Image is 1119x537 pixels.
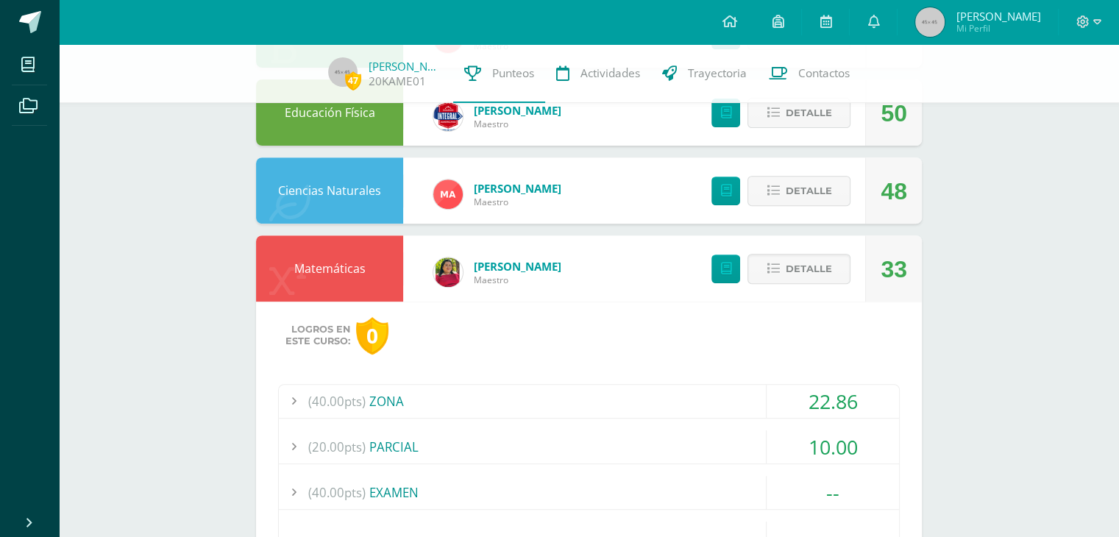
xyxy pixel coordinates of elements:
div: Educación Física [256,79,403,146]
button: Detalle [747,176,850,206]
a: 20KAME01 [369,74,426,89]
span: Detalle [785,99,831,127]
span: Actividades [580,65,640,81]
span: Mi Perfil [956,22,1040,35]
span: 47 [345,71,361,90]
a: Contactos [758,44,861,103]
span: (40.00pts) [308,476,366,509]
span: Logros en este curso: [285,324,350,347]
img: 108c8a44a271f46b5ad24afd57cb8b7d.png [433,257,463,287]
div: 50 [881,80,907,146]
span: Maestro [474,196,561,208]
span: Maestro [474,274,561,286]
div: 0 [356,317,388,355]
span: [PERSON_NAME] [956,9,1040,24]
div: PARCIAL [279,430,899,463]
a: [PERSON_NAME] [369,59,442,74]
img: 92dbbf0619906701c418502610c93e5c.png [433,179,463,209]
img: 387ed2a8187a40742b44cf00216892d1.png [433,102,463,131]
a: Actividades [545,44,651,103]
div: 48 [881,158,907,224]
div: Matemáticas [256,235,403,302]
div: ZONA [279,385,899,418]
img: 45x45 [915,7,945,37]
span: Contactos [798,65,850,81]
span: Detalle [785,177,831,205]
button: Detalle [747,254,850,284]
div: 33 [881,236,907,302]
div: -- [767,476,899,509]
span: (20.00pts) [308,430,366,463]
button: Detalle [747,98,850,128]
span: [PERSON_NAME] [474,103,561,118]
span: (40.00pts) [308,385,366,418]
span: Maestro [474,118,561,130]
span: [PERSON_NAME] [474,181,561,196]
a: Punteos [453,44,545,103]
span: Detalle [785,255,831,282]
span: [PERSON_NAME] [474,259,561,274]
span: Punteos [492,65,534,81]
span: Trayectoria [688,65,747,81]
div: Ciencias Naturales [256,157,403,224]
div: 10.00 [767,430,899,463]
div: 22.86 [767,385,899,418]
img: 45x45 [328,57,358,87]
div: EXAMEN [279,476,899,509]
a: Trayectoria [651,44,758,103]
